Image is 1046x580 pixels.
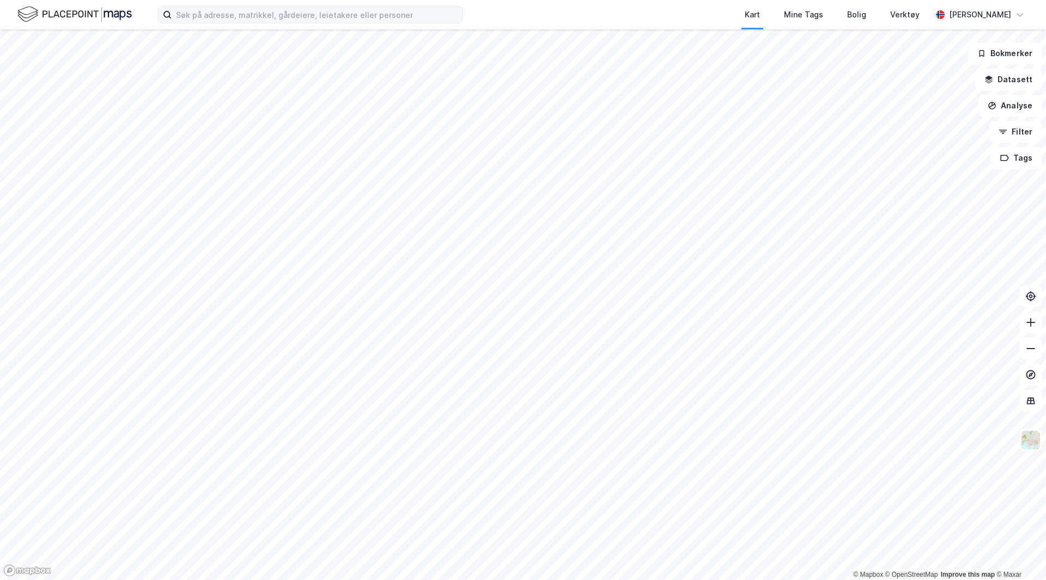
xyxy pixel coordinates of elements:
[890,8,920,21] div: Verktøy
[745,8,760,21] div: Kart
[949,8,1011,21] div: [PERSON_NAME]
[784,8,823,21] div: Mine Tags
[992,528,1046,580] iframe: Chat Widget
[172,7,463,23] input: Søk på adresse, matrikkel, gårdeiere, leietakere eller personer
[847,8,866,21] div: Bolig
[17,5,132,24] img: logo.f888ab2527a4732fd821a326f86c7f29.svg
